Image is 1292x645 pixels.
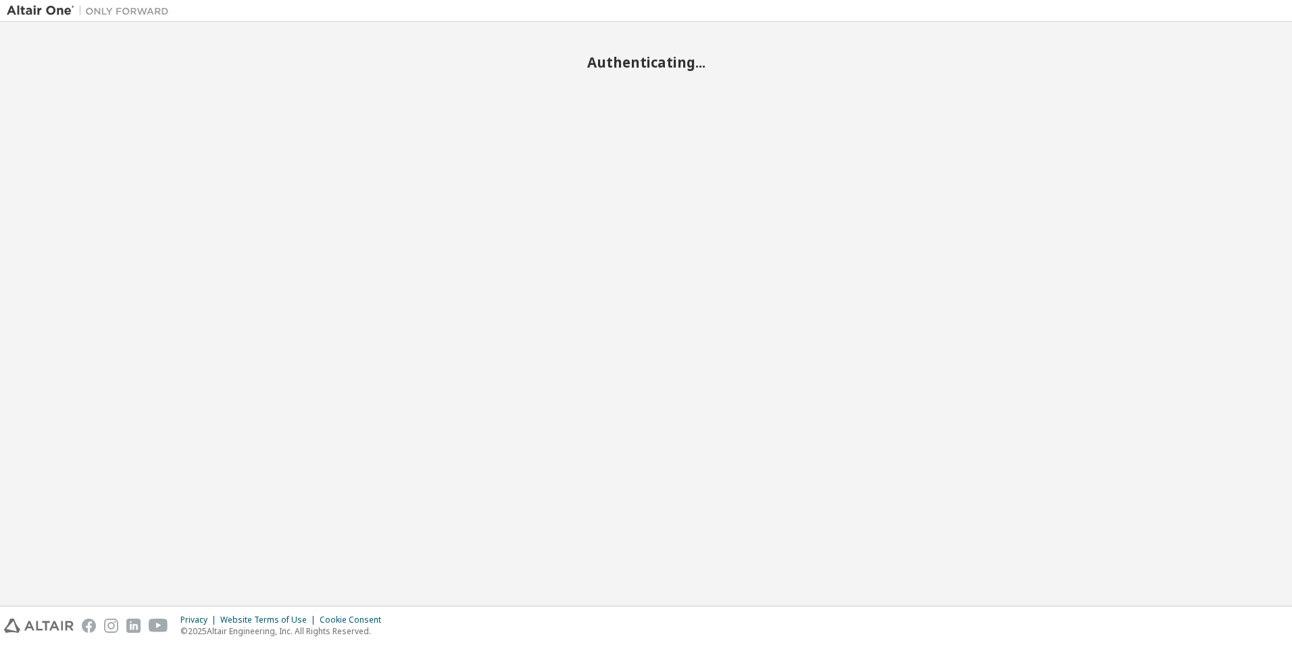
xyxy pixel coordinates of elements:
[126,619,141,633] img: linkedin.svg
[220,615,320,625] div: Website Terms of Use
[320,615,389,625] div: Cookie Consent
[104,619,118,633] img: instagram.svg
[7,53,1285,71] h2: Authenticating...
[180,615,220,625] div: Privacy
[7,4,176,18] img: Altair One
[180,625,389,637] p: © 2025 Altair Engineering, Inc. All Rights Reserved.
[149,619,168,633] img: youtube.svg
[82,619,96,633] img: facebook.svg
[4,619,74,633] img: altair_logo.svg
